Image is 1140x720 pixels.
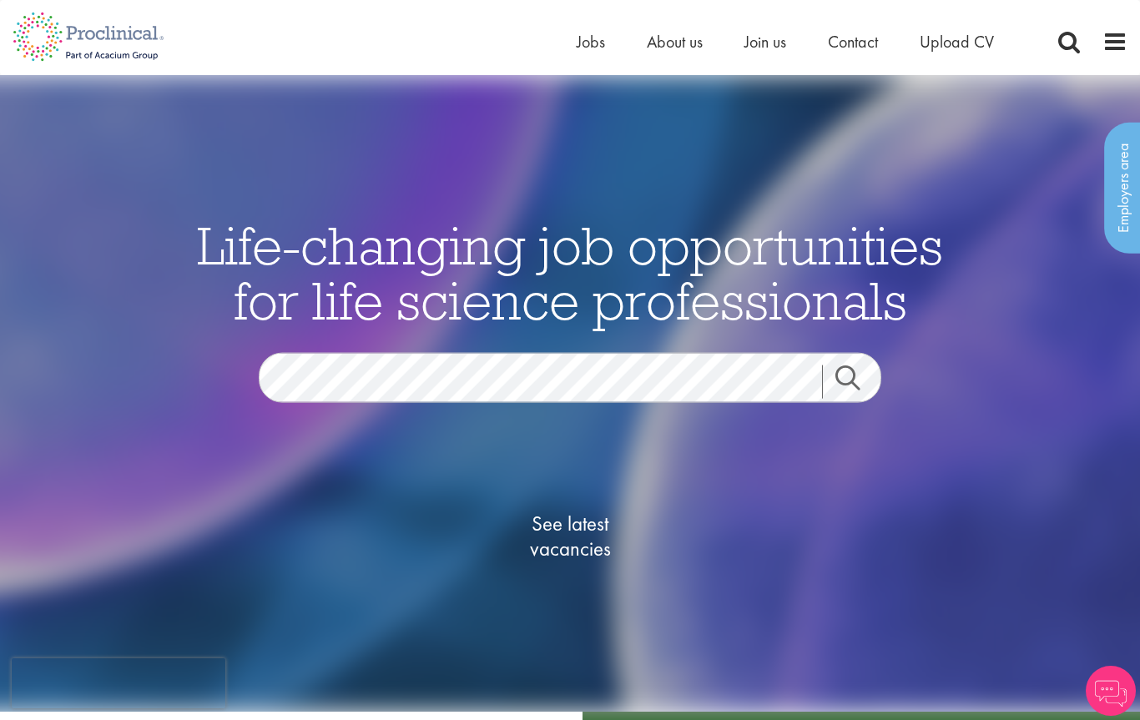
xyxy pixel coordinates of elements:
[487,444,653,627] a: See latestvacancies
[577,31,605,53] a: Jobs
[197,211,943,333] span: Life-changing job opportunities for life science professionals
[12,658,225,708] iframe: reCAPTCHA
[1086,666,1136,716] img: Chatbot
[822,365,894,398] a: Job search submit button
[487,511,653,561] span: See latest vacancies
[828,31,878,53] a: Contact
[920,31,994,53] a: Upload CV
[744,31,786,53] a: Join us
[647,31,703,53] a: About us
